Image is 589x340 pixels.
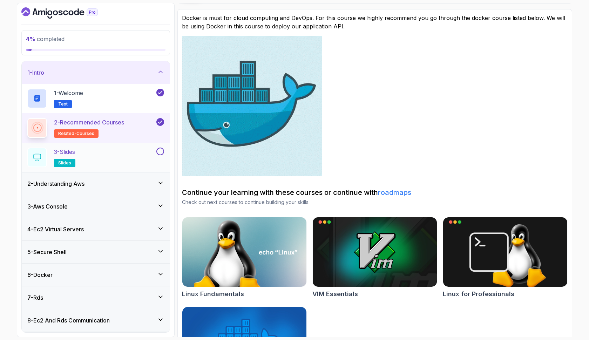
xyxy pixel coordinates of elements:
span: Text [58,101,68,107]
a: Linux Fundamentals cardLinux Fundamentals [182,217,307,299]
p: 2 - Recommended Courses [54,118,124,127]
button: 4-Ec2 Virtual Servers [22,218,170,240]
p: Check out next courses to continue building your skills. [182,199,568,206]
span: 4 % [26,35,35,42]
h3: 4 - Ec2 Virtual Servers [27,225,84,233]
button: 2-Recommended Coursesrelated-courses [27,118,164,138]
button: 3-Aws Console [22,195,170,218]
p: 3 - Slides [54,148,75,156]
h3: 7 - Rds [27,293,43,302]
span: completed [26,35,65,42]
h3: 5 - Secure Shell [27,248,67,256]
h3: 3 - Aws Console [27,202,68,211]
h2: Linux Fundamentals [182,289,244,299]
button: 2-Understanding Aws [22,172,170,195]
a: Dashboard [21,7,114,19]
h3: 1 - Intro [27,68,44,77]
span: slides [58,160,71,166]
img: VIM Essentials card [313,217,437,287]
img: Linux Fundamentals card [182,217,306,287]
img: Linux for Professionals card [443,217,567,287]
button: 3-Slidesslides [27,148,164,167]
h2: Linux for Professionals [443,289,514,299]
h3: 6 - Docker [27,271,53,279]
p: 1 - Welcome [54,89,83,97]
a: Linux for Professionals cardLinux for Professionals [443,217,568,299]
span: related-courses [58,131,94,136]
a: VIM Essentials cardVIM Essentials [312,217,437,299]
a: roadmaps [378,188,411,197]
button: 6-Docker [22,264,170,286]
button: 1-WelcomeText [27,89,164,108]
h2: Continue your learning with these courses or continue with [182,188,568,197]
h2: VIM Essentials [312,289,358,299]
button: 7-Rds [22,286,170,309]
button: 5-Secure Shell [22,241,170,263]
h3: 8 - Ec2 And Rds Communication [27,316,110,325]
button: 1-Intro [22,61,170,84]
p: Docker is must for cloud computing and DevOps. For this course we highly recommend you go through... [182,14,568,30]
button: 8-Ec2 And Rds Communication [22,309,170,332]
img: Docker logo [182,36,322,176]
h3: 2 - Understanding Aws [27,179,84,188]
